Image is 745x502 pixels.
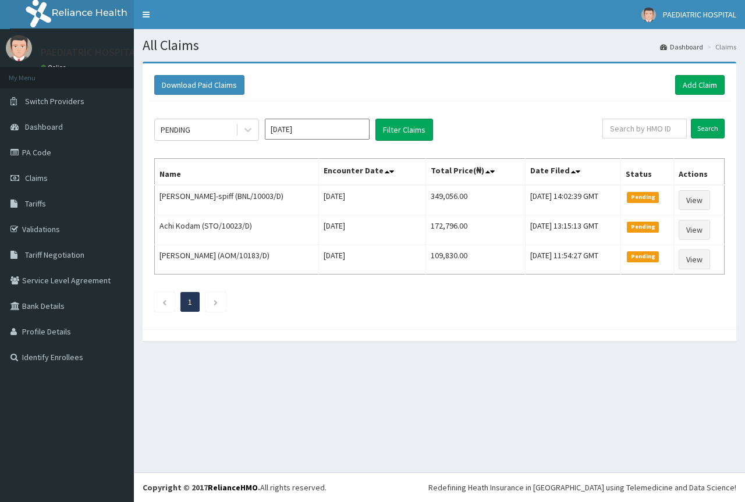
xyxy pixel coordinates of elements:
[161,124,190,136] div: PENDING
[428,482,736,493] div: Redefining Heath Insurance in [GEOGRAPHIC_DATA] using Telemedicine and Data Science!
[41,47,140,58] p: PAEDIATRIC HOSPITAL
[162,297,167,307] a: Previous page
[25,173,48,183] span: Claims
[663,9,736,20] span: PAEDIATRIC HOSPITAL
[526,159,621,186] th: Date Filed
[155,159,319,186] th: Name
[155,245,319,275] td: [PERSON_NAME] (AOM/10183/D)
[25,96,84,106] span: Switch Providers
[154,75,244,95] button: Download Paid Claims
[660,42,703,52] a: Dashboard
[155,215,319,245] td: Achi Kodam (STO/10023/D)
[375,119,433,141] button: Filter Claims
[426,185,526,215] td: 349,056.00
[155,185,319,215] td: [PERSON_NAME]-spiff (BNL/10003/D)
[426,215,526,245] td: 172,796.00
[426,245,526,275] td: 109,830.00
[602,119,687,138] input: Search by HMO ID
[6,35,32,61] img: User Image
[627,192,659,202] span: Pending
[319,245,426,275] td: [DATE]
[679,190,710,210] a: View
[188,297,192,307] a: Page 1 is your current page
[319,159,426,186] th: Encounter Date
[526,215,621,245] td: [DATE] 13:15:13 GMT
[673,159,724,186] th: Actions
[675,75,725,95] a: Add Claim
[621,159,673,186] th: Status
[526,185,621,215] td: [DATE] 14:02:39 GMT
[426,159,526,186] th: Total Price(₦)
[134,472,745,502] footer: All rights reserved.
[691,119,725,138] input: Search
[627,222,659,232] span: Pending
[319,185,426,215] td: [DATE]
[526,245,621,275] td: [DATE] 11:54:27 GMT
[41,63,69,72] a: Online
[679,250,710,269] a: View
[679,220,710,240] a: View
[25,122,63,132] span: Dashboard
[627,251,659,262] span: Pending
[213,297,218,307] a: Next page
[25,198,46,209] span: Tariffs
[641,8,656,22] img: User Image
[704,42,736,52] li: Claims
[208,482,258,493] a: RelianceHMO
[143,38,736,53] h1: All Claims
[25,250,84,260] span: Tariff Negotiation
[143,482,260,493] strong: Copyright © 2017 .
[265,119,370,140] input: Select Month and Year
[319,215,426,245] td: [DATE]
